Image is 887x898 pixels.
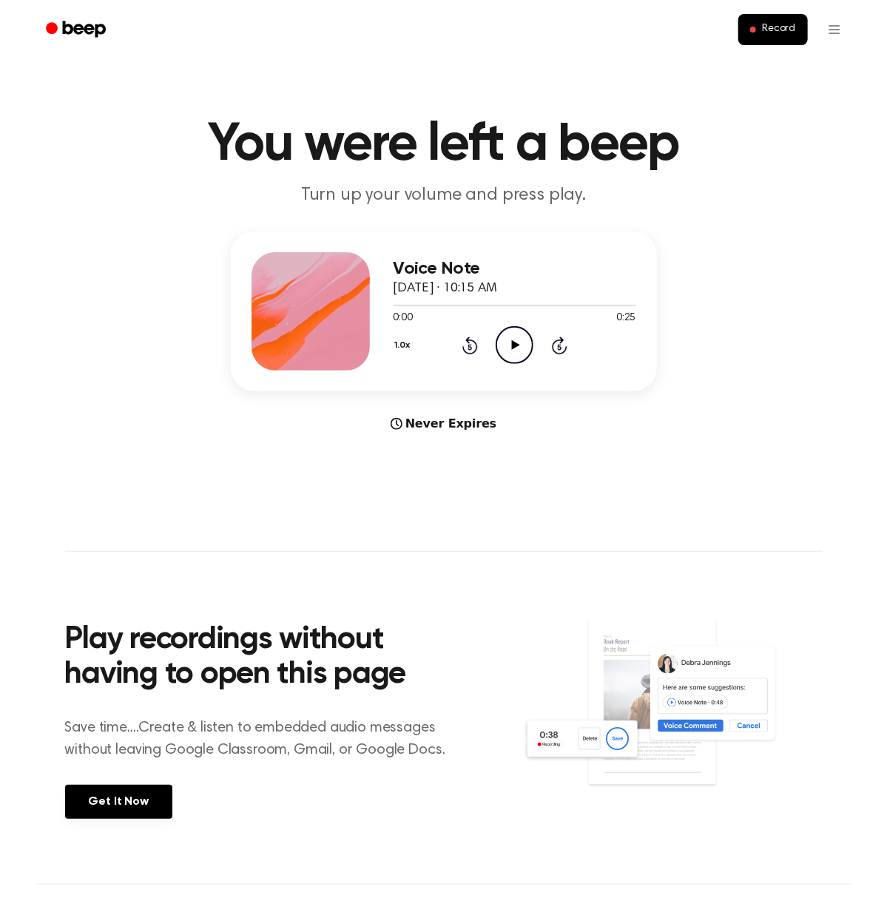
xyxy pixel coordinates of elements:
[394,282,497,295] span: [DATE] · 10:15 AM
[738,14,807,45] button: Record
[394,333,416,358] button: 1.0x
[65,717,464,761] p: Save time....Create & listen to embedded audio messages without leaving Google Classroom, Gmail, ...
[65,785,172,819] a: Get It Now
[522,618,822,817] img: Voice Comments on Docs and Recording Widget
[65,118,823,172] h1: You were left a beep
[394,311,413,326] span: 0:00
[817,12,852,47] button: Open menu
[616,311,635,326] span: 0:25
[231,415,657,433] div: Never Expires
[65,623,464,693] h2: Play recordings without having to open this page
[160,183,728,208] p: Turn up your volume and press play.
[762,23,795,36] span: Record
[394,259,636,279] h3: Voice Note
[36,16,119,44] a: Beep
